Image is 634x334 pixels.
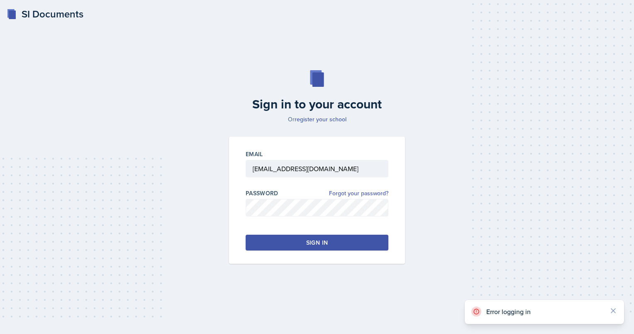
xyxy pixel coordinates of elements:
[224,97,410,112] h2: Sign in to your account
[246,235,388,250] button: Sign in
[329,189,388,198] a: Forgot your password?
[224,115,410,123] p: Or
[7,7,83,22] a: SI Documents
[486,307,602,316] p: Error logging in
[246,160,388,177] input: Email
[295,115,346,123] a: register your school
[246,150,263,158] label: Email
[246,189,278,197] label: Password
[306,238,328,247] div: Sign in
